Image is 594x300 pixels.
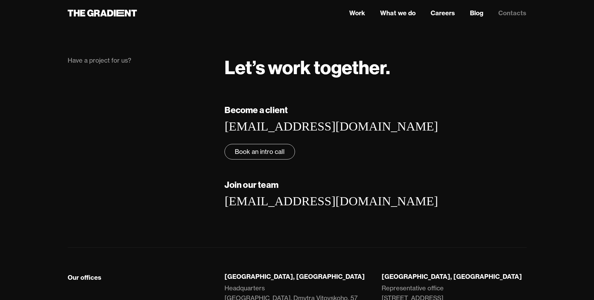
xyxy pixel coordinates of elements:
a: What we do [380,8,416,18]
div: Have a project for us? [68,56,212,65]
div: Representative office [382,283,444,293]
a: [EMAIL_ADDRESS][DOMAIN_NAME]‍ [225,119,438,133]
strong: Join our team [225,179,278,190]
div: [GEOGRAPHIC_DATA], [GEOGRAPHIC_DATA] [225,273,369,281]
strong: [GEOGRAPHIC_DATA], [GEOGRAPHIC_DATA] [382,273,522,280]
a: Contacts [498,8,526,18]
strong: Let’s work together. [225,55,390,79]
a: Careers [431,8,455,18]
strong: Become a client [225,104,288,115]
div: Our offices [68,274,101,282]
div: Headquarters [225,283,265,293]
a: Blog [470,8,483,18]
a: [EMAIL_ADDRESS][DOMAIN_NAME] [225,194,438,208]
a: Work [349,8,365,18]
a: Book an intro call [225,144,295,160]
